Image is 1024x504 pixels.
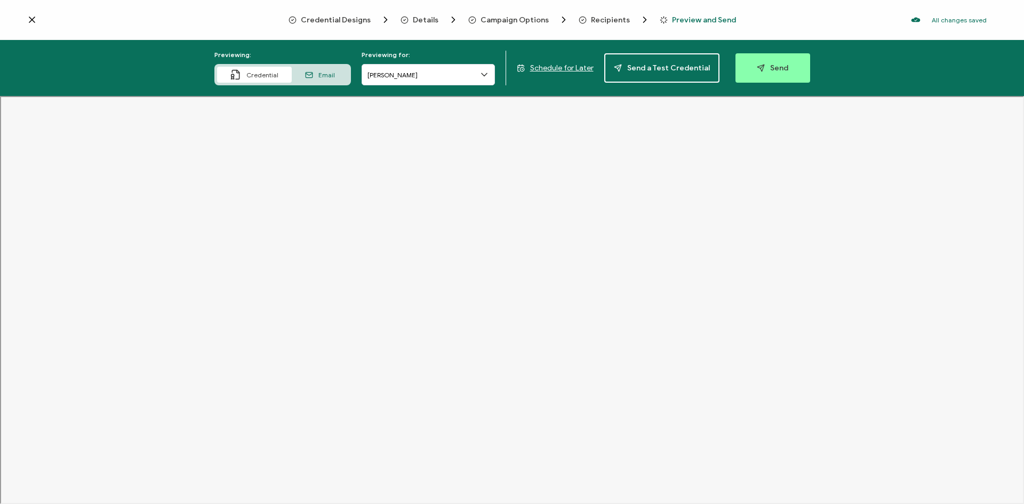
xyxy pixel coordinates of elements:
span: Campaign Options [481,16,549,24]
span: Campaign Options [468,14,569,25]
span: Credential Designs [289,14,391,25]
span: Previewing for: [362,51,410,59]
span: Previewing: [214,51,251,59]
iframe: Chat Widget [971,453,1024,504]
span: Recipients [591,16,630,24]
div: Breadcrumb [289,14,736,25]
span: Schedule for Later [530,63,594,73]
span: Preview and Send [672,16,736,24]
span: Credential Designs [301,16,371,24]
input: Search recipient [362,64,495,85]
span: Preview and Send [660,16,736,24]
button: Send [735,53,810,83]
span: Email [318,71,335,79]
button: Send a Test Credential [604,53,719,83]
span: Credential [246,71,278,79]
p: All changes saved [932,16,987,24]
span: Send a Test Credential [614,64,710,72]
span: Send [757,64,788,72]
span: Details [401,14,459,25]
span: Recipients [579,14,650,25]
span: Details [413,16,438,24]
